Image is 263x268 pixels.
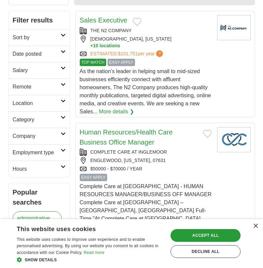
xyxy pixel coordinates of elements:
div: This website uses cookies [17,223,147,233]
a: Employment type [9,144,70,161]
div: [DEMOGRAPHIC_DATA], [US_STATE] [80,36,212,49]
a: Read more, opens a new window [84,250,105,255]
h2: Company [13,132,61,140]
a: Location [9,95,70,111]
div: THE N2 COMPANY [80,27,212,34]
a: ESTIMATED:$101,751per year? [90,50,165,57]
h2: Remote [13,83,61,91]
span: EASY APPLY [108,59,135,66]
div: $50000 - $70000 / YEAR [80,165,212,172]
img: Company logo [217,127,251,152]
div: Accept all [171,229,241,242]
div: Close [253,224,258,229]
a: Salary [9,62,70,78]
span: ? [156,50,163,57]
span: TOP MATCH [80,59,106,66]
a: Hours [9,161,70,177]
span: $101,751 [118,51,137,56]
a: Remote [9,78,70,95]
div: ENGLEWOOD, [US_STATE], 07631 [80,157,212,164]
div: COMPLETE CARE AT INGLEMOOR [80,149,212,156]
span: Complete Care at [GEOGRAPHIC_DATA] - HUMAN RESOURCES MANAGER/BUSINESS OFF MANAGER Complete Care a... [80,183,212,237]
a: Category [9,111,70,128]
a: More details ❯ [99,108,134,116]
a: Human Resources/Health Care Business Office Manager [80,128,173,146]
h2: Date posted [13,50,61,58]
button: Add to favorite jobs [203,130,212,138]
button: Add to favorite jobs [133,18,141,26]
a: Sort by [9,29,70,46]
span: EASY APPLY [80,174,107,181]
a: administrative assistant [13,211,62,225]
span: Show details [25,258,57,262]
div: Decline all [171,245,241,258]
h2: Salary [13,66,61,74]
a: Sales Executive [80,16,127,24]
span: + [90,43,93,49]
h2: Location [13,99,61,107]
a: Date posted [9,46,70,62]
div: Show details [17,256,164,263]
h2: Category [13,116,61,124]
span: This website uses cookies to improve user experience and to enable personalised advertising. By u... [17,237,158,255]
h2: Hours [13,165,61,173]
a: Company [9,128,70,144]
span: As the nation’s leader in helping small to mid-sized businesses efficiently connect with affluent... [80,68,211,114]
h2: Employment type [13,149,61,157]
button: +10 locations [90,43,212,49]
h2: Popular searches [13,187,66,207]
h2: Filter results [9,11,70,29]
img: Company logo [217,15,251,40]
h2: Sort by [13,34,61,42]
